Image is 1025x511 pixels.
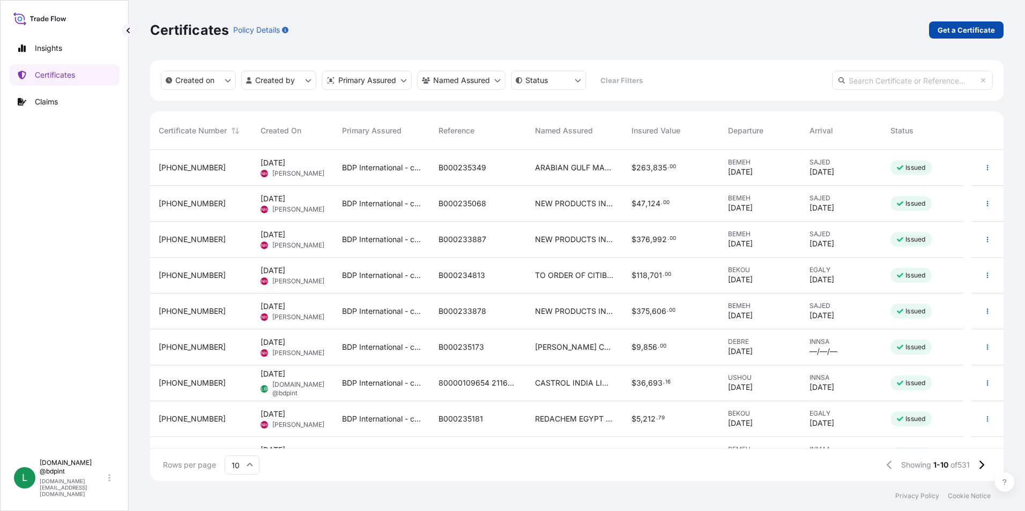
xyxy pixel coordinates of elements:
[161,71,236,90] button: createdOn Filter options
[272,380,325,397] span: [DOMAIN_NAME] @bdpint
[641,415,643,423] span: ,
[809,194,874,202] span: SAJED
[233,25,280,35] p: Policy Details
[660,344,666,348] span: 00
[439,125,474,136] span: Reference
[728,445,792,454] span: BEMEH
[728,194,792,202] span: BEMEH
[338,75,396,86] p: Primary Assured
[648,272,650,279] span: ,
[535,125,593,136] span: Named Assured
[632,164,636,171] span: $
[728,346,753,357] span: [DATE]
[40,459,106,476] p: [DOMAIN_NAME] @bdpint
[261,240,268,251] span: NH
[439,270,485,281] span: B000234813
[905,343,925,351] p: Issued
[636,236,650,243] span: 376
[175,75,214,86] p: Created on
[511,71,586,90] button: certificateStatus Filter options
[22,472,27,483] span: L
[809,310,834,321] span: [DATE]
[948,492,991,500] a: Cookie Notice
[809,445,874,454] span: INMAA
[663,201,670,205] span: 00
[728,230,792,238] span: BEMEH
[636,415,641,423] span: 5
[905,415,925,423] p: Issued
[632,379,636,387] span: $
[632,200,636,207] span: $
[439,342,484,352] span: B000235173
[342,342,421,352] span: BDP International - c/o The Lubrizol Corporation
[648,379,663,387] span: 693
[905,235,925,244] p: Issued
[669,309,675,312] span: 00
[670,237,676,241] span: 00
[728,302,792,310] span: BEMEH
[535,270,614,281] span: TO ORDER OF CITIBANK N.A.
[728,382,753,393] span: [DATE]
[632,415,636,423] span: $
[809,382,834,393] span: [DATE]
[535,198,614,209] span: NEW PRODUCTS INDUSTRIES CO LTD
[950,460,970,470] span: of 531
[272,277,324,285] span: [PERSON_NAME]
[9,91,120,112] a: Claims
[809,230,874,238] span: SAJED
[890,125,913,136] span: Status
[653,164,667,171] span: 835
[632,307,636,315] span: $
[272,205,324,214] span: [PERSON_NAME]
[9,64,120,86] a: Certificates
[809,238,834,249] span: [DATE]
[159,162,226,173] span: [PHONE_NUMBER]
[636,200,645,207] span: 47
[665,380,671,384] span: 16
[901,460,931,470] span: Showing
[163,460,216,470] span: Rows per page
[261,265,285,276] span: [DATE]
[905,271,925,280] p: Issued
[905,379,925,387] p: Issued
[261,204,268,215] span: NH
[272,169,324,178] span: [PERSON_NAME]
[895,492,939,500] p: Privacy Policy
[159,125,227,136] span: Certificate Number
[261,125,301,136] span: Created On
[728,238,753,249] span: [DATE]
[905,199,925,208] p: Issued
[261,419,268,430] span: NH
[322,71,412,90] button: distributor Filter options
[636,307,650,315] span: 375
[645,200,648,207] span: ,
[809,418,834,429] span: [DATE]
[661,201,663,205] span: .
[728,158,792,167] span: BEMEH
[40,478,106,497] p: [DOMAIN_NAME][EMAIL_ADDRESS][DOMAIN_NAME]
[261,369,285,379] span: [DATE]
[728,418,753,429] span: [DATE]
[9,37,120,59] a: Insights
[652,307,666,315] span: 606
[159,342,226,352] span: [PHONE_NUMBER]
[272,349,324,357] span: [PERSON_NAME]
[728,202,753,213] span: [DATE]
[342,125,402,136] span: Primary Assured
[261,193,285,204] span: [DATE]
[261,445,285,455] span: [DATE]
[652,236,667,243] span: 992
[535,162,614,173] span: ARABIAN GULF MANUFACTURERS LTD CO
[809,409,874,418] span: EGALY
[663,380,665,384] span: .
[272,420,324,429] span: [PERSON_NAME]
[632,343,636,351] span: $
[656,416,658,420] span: .
[342,198,421,209] span: BDP International - c/o The Lubrizol Corporation
[650,307,652,315] span: ,
[809,373,874,382] span: INNSA
[342,270,421,281] span: BDP International - c/o The Lubrizol Corporation
[525,75,548,86] p: Status
[658,344,659,348] span: .
[261,229,285,240] span: [DATE]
